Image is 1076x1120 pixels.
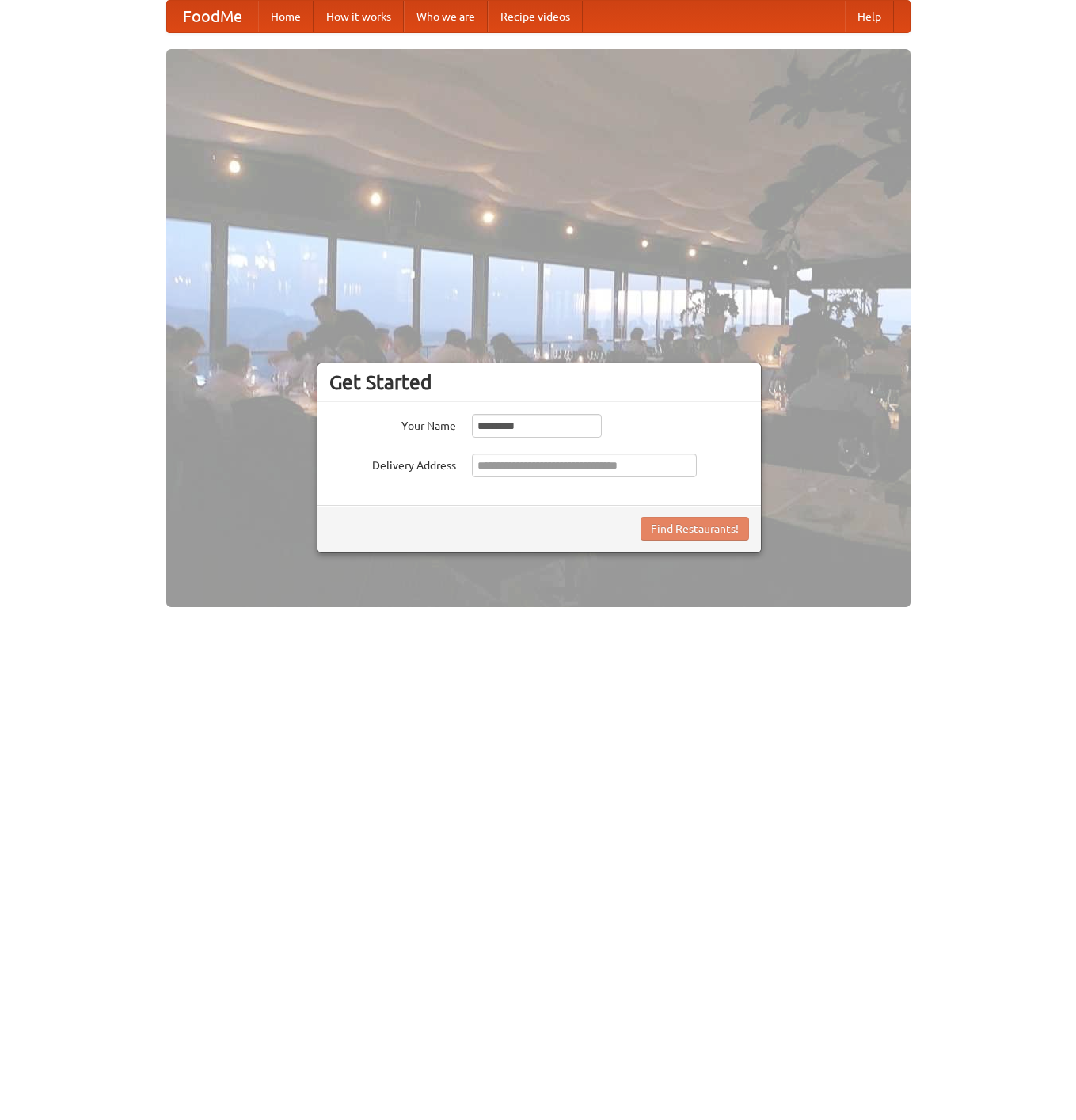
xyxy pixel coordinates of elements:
[488,1,583,32] a: Recipe videos
[258,1,314,32] a: Home
[845,1,894,32] a: Help
[329,454,456,473] label: Delivery Address
[167,1,258,32] a: FoodMe
[329,370,749,394] h3: Get Started
[314,1,404,32] a: How it works
[641,517,749,541] button: Find Restaurants!
[329,414,456,434] label: Your Name
[404,1,488,32] a: Who we are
